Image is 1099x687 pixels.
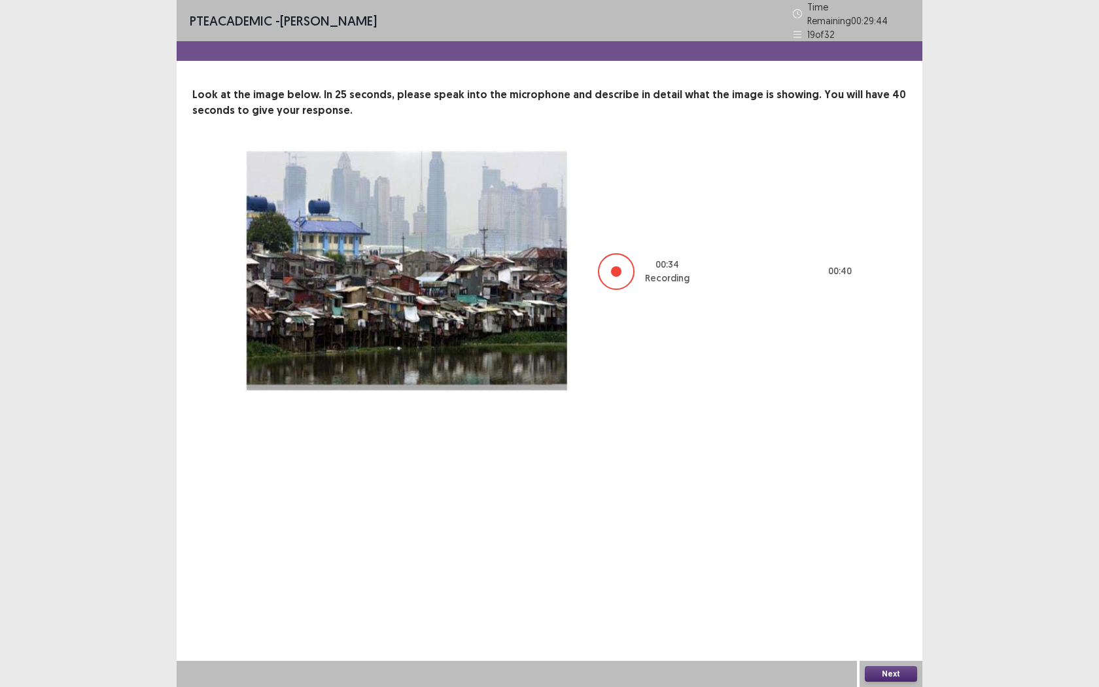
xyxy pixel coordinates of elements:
p: Look at the image below. In 25 seconds, please speak into the microphone and describe in detail w... [192,87,907,118]
button: Next [865,666,917,682]
p: Recording [645,272,689,285]
p: 00 : 40 [828,264,852,278]
p: - [PERSON_NAME] [190,11,377,31]
span: PTE academic [190,12,272,29]
img: image-description [245,150,572,393]
p: 19 of 32 [807,27,835,41]
p: 00 : 34 [655,258,679,272]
